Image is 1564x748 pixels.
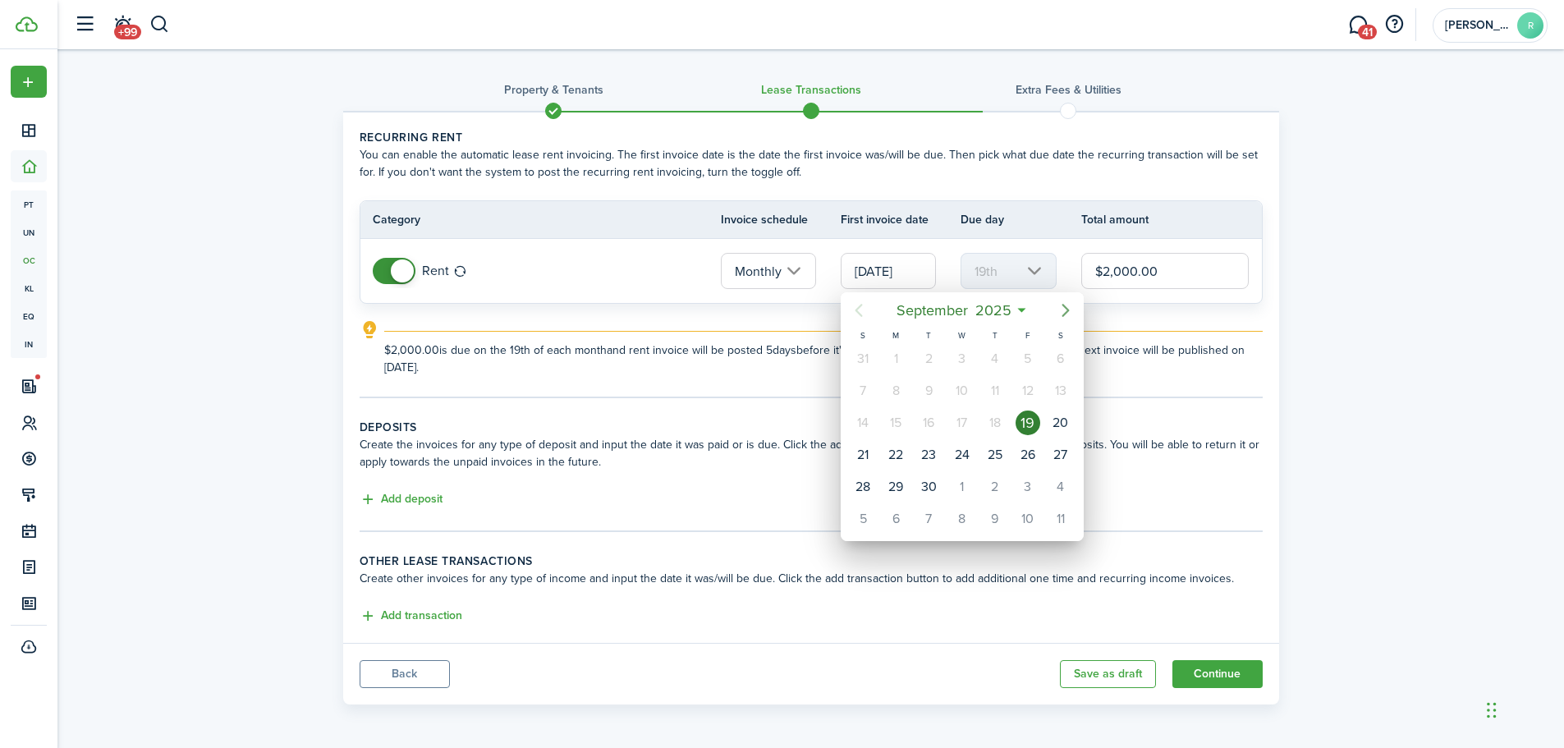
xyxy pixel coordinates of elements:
div: Friday, October 3, 2025 [1016,475,1040,499]
div: Monday, September 1, 2025 [883,346,908,371]
div: Tuesday, September 2, 2025 [916,346,941,371]
span: 2025 [971,296,1015,325]
div: Sunday, October 5, 2025 [851,507,875,531]
div: Friday, September 12, 2025 [1016,379,1040,403]
div: Thursday, October 2, 2025 [983,475,1007,499]
div: Friday, September 26, 2025 [1016,443,1040,467]
div: Wednesday, September 3, 2025 [950,346,975,371]
div: Tuesday, September 16, 2025 [916,411,941,435]
div: Monday, September 15, 2025 [883,411,908,435]
div: Saturday, September 27, 2025 [1048,443,1073,467]
div: Tuesday, October 7, 2025 [916,507,941,531]
div: Thursday, September 11, 2025 [983,379,1007,403]
div: Friday, September 5, 2025 [1016,346,1040,371]
div: Thursday, September 18, 2025 [983,411,1007,435]
div: Tuesday, September 30, 2025 [916,475,941,499]
div: F [1011,328,1044,342]
div: Sunday, September 21, 2025 [851,443,875,467]
div: Thursday, September 25, 2025 [983,443,1007,467]
div: M [879,328,912,342]
div: Saturday, September 13, 2025 [1048,379,1073,403]
div: W [946,328,979,342]
div: Monday, September 8, 2025 [883,379,908,403]
div: Tuesday, September 9, 2025 [916,379,941,403]
div: Sunday, September 7, 2025 [851,379,875,403]
div: S [846,328,879,342]
div: Sunday, August 31, 2025 [851,346,875,371]
div: Wednesday, September 24, 2025 [950,443,975,467]
div: Thursday, September 4, 2025 [983,346,1007,371]
div: Sunday, September 28, 2025 [851,475,875,499]
div: Monday, October 6, 2025 [883,507,908,531]
div: T [979,328,1011,342]
div: T [912,328,945,342]
div: Wednesday, October 8, 2025 [950,507,975,531]
div: Saturday, September 6, 2025 [1048,346,1073,371]
mbsc-button: September2025 [886,296,1021,325]
div: Wednesday, September 10, 2025 [950,379,975,403]
div: Thursday, October 9, 2025 [983,507,1007,531]
div: Wednesday, October 1, 2025 [950,475,975,499]
div: Saturday, October 11, 2025 [1048,507,1073,531]
div: Monday, September 29, 2025 [883,475,908,499]
div: Friday, October 10, 2025 [1016,507,1040,531]
div: Sunday, September 14, 2025 [851,411,875,435]
div: S [1044,328,1077,342]
div: Today, Friday, September 19, 2025 [1016,411,1040,435]
div: Saturday, October 4, 2025 [1048,475,1073,499]
mbsc-button: Next page [1049,294,1082,327]
div: Saturday, September 20, 2025 [1048,411,1073,435]
div: Tuesday, September 23, 2025 [916,443,941,467]
span: September [892,296,971,325]
mbsc-button: Previous page [842,294,875,327]
div: Monday, September 22, 2025 [883,443,908,467]
div: Wednesday, September 17, 2025 [950,411,975,435]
